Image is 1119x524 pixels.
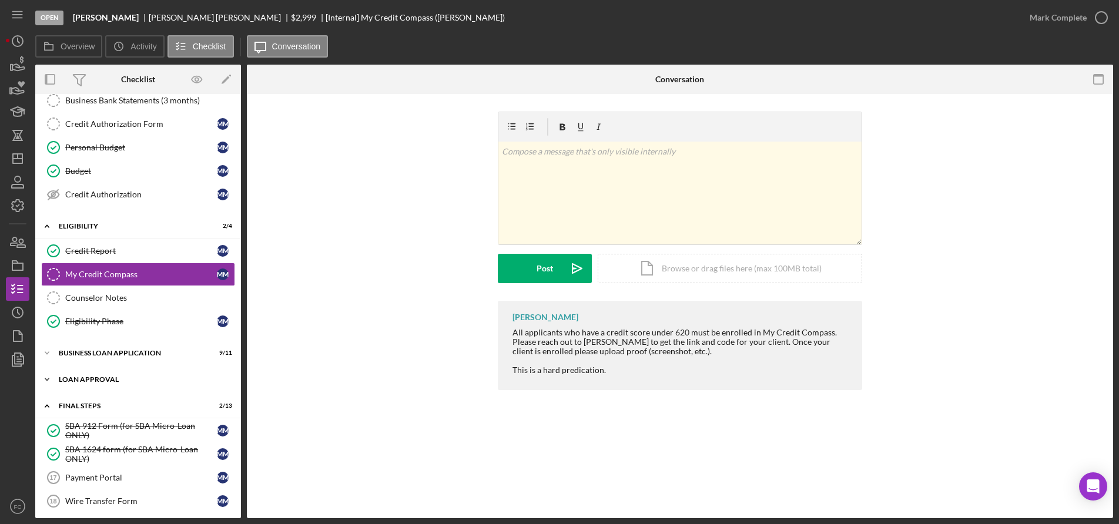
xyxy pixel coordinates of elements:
a: SBA 912 Form (for SBA Micro-Loan ONLY)MM [41,419,235,442]
div: Conversation [655,75,704,84]
div: This is a hard predication. [512,365,850,375]
div: Eligibility [59,223,203,230]
button: FC [6,495,29,518]
div: Final Steps [59,402,203,409]
div: Payment Portal [65,473,217,482]
tspan: 18 [49,498,56,505]
button: Activity [105,35,164,58]
div: M M [217,268,229,280]
div: Budget [65,166,217,176]
div: SBA 1624 form (for SBA Micro-Loan ONLY) [65,445,217,463]
div: Personal Budget [65,143,217,152]
button: Mark Complete [1018,6,1113,29]
a: 18Wire Transfer FormMM [41,489,235,513]
div: Credit Authorization Form [65,119,217,129]
tspan: 17 [49,474,56,481]
label: Conversation [272,42,321,51]
a: Personal BudgetMM [41,136,235,159]
div: M M [217,425,229,436]
div: 2 / 4 [211,223,232,230]
div: Eligibility Phase [65,317,217,326]
button: Overview [35,35,102,58]
button: Post [498,254,592,283]
b: [PERSON_NAME] [73,13,139,22]
text: FC [14,503,22,510]
label: Checklist [193,42,226,51]
div: Mark Complete [1030,6,1087,29]
div: M M [217,189,229,200]
div: Open Intercom Messenger [1079,472,1107,501]
button: Conversation [247,35,329,58]
div: M M [217,448,229,460]
div: M M [217,315,229,327]
a: Eligibility PhaseMM [41,310,235,333]
a: SBA 1624 form (for SBA Micro-Loan ONLY)MM [41,442,235,466]
div: Loan Approval [59,376,226,383]
a: Credit Authorization FormMM [41,112,235,136]
a: Credit ReportMM [41,239,235,263]
div: Wire Transfer Form [65,496,217,506]
div: Credit Report [65,246,217,256]
div: M M [217,165,229,177]
a: 17Payment PortalMM [41,466,235,489]
a: Business Bank Statements (3 months) [41,89,235,112]
a: My Credit CompassMM [41,263,235,286]
div: Credit Authorization [65,190,217,199]
a: Credit AuthorizationMM [41,183,235,206]
div: [PERSON_NAME] [PERSON_NAME] [149,13,291,22]
a: BudgetMM [41,159,235,183]
label: Activity [130,42,156,51]
div: My Credit Compass [65,270,217,279]
div: M M [217,142,229,153]
label: Overview [61,42,95,51]
a: Counselor Notes [41,286,235,310]
div: 2 / 13 [211,402,232,409]
div: All applicants who have a credit score under 620 must be enrolled in My Credit Compass. Please re... [512,328,850,356]
div: Counselor Notes [65,293,234,303]
div: [PERSON_NAME] [512,313,578,322]
div: M M [217,118,229,130]
div: Business Bank Statements (3 months) [65,96,234,105]
div: Checklist [121,75,155,84]
div: [Internal] My Credit Compass ([PERSON_NAME]) [326,13,505,22]
div: M M [217,472,229,483]
div: SBA 912 Form (for SBA Micro-Loan ONLY) [65,421,217,440]
div: Open [35,11,63,25]
div: M M [217,495,229,507]
span: $2,999 [291,12,316,22]
div: BUSINESS LOAN APPLICATION [59,350,203,357]
div: 9 / 11 [211,350,232,357]
button: Checklist [167,35,234,58]
div: M M [217,245,229,257]
div: Post [537,254,553,283]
